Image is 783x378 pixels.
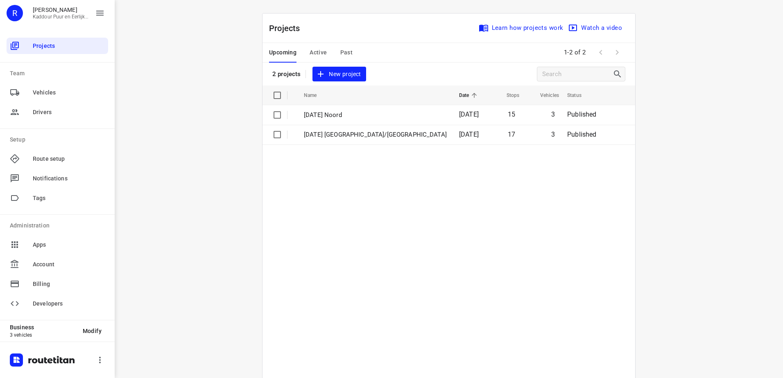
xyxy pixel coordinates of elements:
div: Route setup [7,151,108,167]
div: Drivers [7,104,108,120]
span: Published [567,130,597,138]
span: Billing [33,280,105,288]
div: Apps [7,236,108,253]
span: Upcoming [269,47,296,58]
span: 15 [508,110,515,118]
div: Search [613,69,625,79]
span: 3 [551,110,555,118]
p: Projects [269,22,307,34]
span: Active [310,47,327,58]
p: Team [10,69,108,78]
div: Vehicles [7,84,108,101]
div: Billing [7,276,108,292]
input: Search projects [542,68,613,81]
span: Stops [496,90,520,100]
div: Developers [7,295,108,312]
span: Modify [83,328,102,334]
span: Previous Page [593,44,609,61]
span: Date [459,90,480,100]
p: Setup [10,135,108,144]
span: Drivers [33,108,105,117]
span: Account [33,260,105,269]
span: 17 [508,130,515,138]
span: Published [567,110,597,118]
span: Vehicles [530,90,559,100]
div: Projects [7,38,108,54]
span: Notifications [33,174,105,183]
span: 3 [551,130,555,138]
p: 3 vehicles [10,332,76,338]
div: Notifications [7,170,108,187]
span: Apps [33,241,105,249]
span: Past [340,47,353,58]
p: Business [10,324,76,331]
div: Account [7,256,108,272]
span: Projects [33,42,105,50]
div: R [7,5,23,21]
button: New project [312,67,366,82]
button: Modify [76,324,108,338]
span: 1-2 of 2 [561,44,589,61]
span: Next Page [609,44,625,61]
p: Rachid Kaddour [33,7,88,13]
span: Developers [33,299,105,308]
span: Vehicles [33,88,105,97]
p: [DATE] Noord [304,110,447,120]
p: Kaddour Puur en Eerlijk Vlees B.V. [33,14,88,20]
span: Status [567,90,592,100]
span: [DATE] [459,110,479,118]
span: Tags [33,194,105,202]
span: Route setup [33,155,105,163]
p: 03-10-2025 Utrecht/West [304,130,447,139]
p: 2 projects [272,70,301,78]
span: New project [317,69,361,79]
span: Name [304,90,328,100]
p: Administration [10,221,108,230]
div: Tags [7,190,108,206]
span: [DATE] [459,130,479,138]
